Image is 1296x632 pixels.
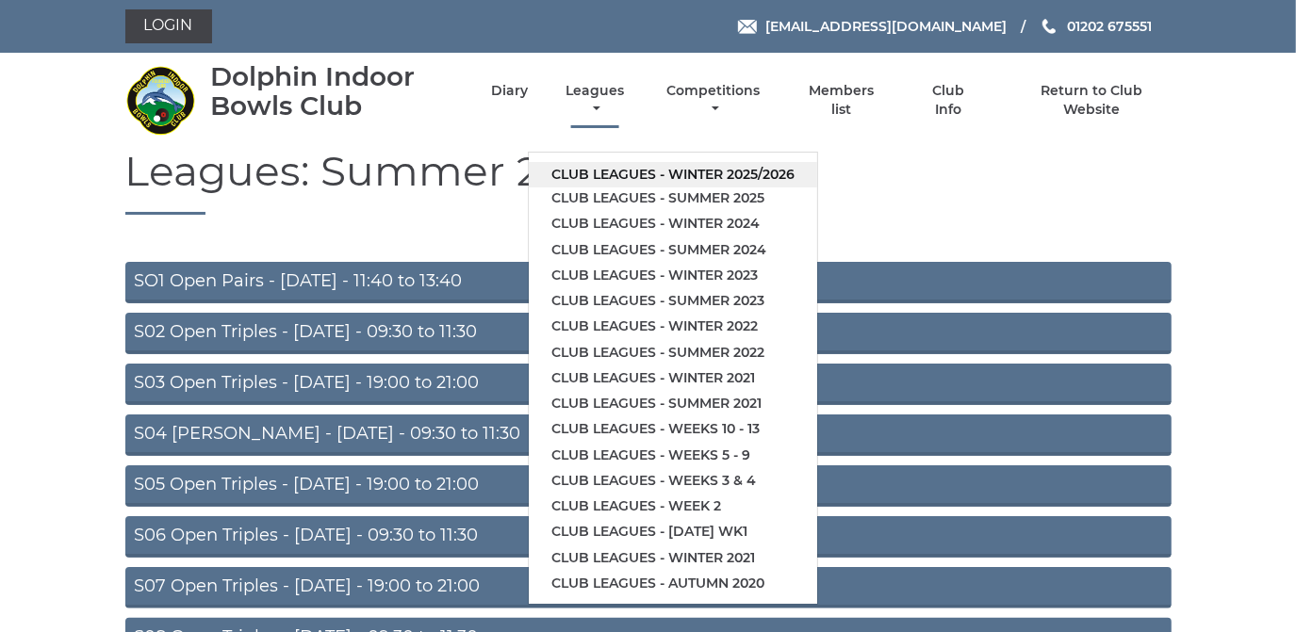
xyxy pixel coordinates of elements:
[125,9,212,43] a: Login
[1067,18,1152,35] span: 01202 675551
[125,313,1172,354] a: S02 Open Triples - [DATE] - 09:30 to 11:30
[529,288,817,314] a: Club leagues - Summer 2023
[491,82,528,100] a: Diary
[561,82,629,119] a: Leagues
[125,65,196,136] img: Dolphin Indoor Bowls Club
[663,82,765,119] a: Competitions
[529,545,817,571] a: Club leagues - Winter 2021
[529,416,817,442] a: Club leagues - Weeks 10 - 13
[529,314,817,339] a: Club leagues - Winter 2022
[797,82,884,119] a: Members list
[529,468,817,494] a: Club leagues - Weeks 3 & 4
[210,62,458,121] div: Dolphin Indoor Bowls Club
[529,162,817,187] a: Club leagues - Winter 2025/2026
[1011,82,1171,119] a: Return to Club Website
[738,20,757,34] img: Email
[529,519,817,544] a: Club leagues - [DATE] wk1
[125,364,1172,405] a: S03 Open Triples - [DATE] - 19:00 to 21:00
[529,391,817,416] a: Club leagues - Summer 2021
[125,148,1172,215] h1: Leagues: Summer 2025
[125,414,1172,456] a: S04 [PERSON_NAME] - [DATE] - 09:30 to 11:30
[1042,19,1056,34] img: Phone us
[125,465,1172,507] a: S05 Open Triples - [DATE] - 19:00 to 21:00
[529,494,817,519] a: Club leagues - Week 2
[529,211,817,236] a: Club leagues - Winter 2024
[1040,16,1152,37] a: Phone us 01202 675551
[918,82,979,119] a: Club Info
[738,16,1007,37] a: Email [EMAIL_ADDRESS][DOMAIN_NAME]
[528,152,818,605] ul: Leagues
[125,567,1172,608] a: S07 Open Triples - [DATE] - 19:00 to 21:00
[529,263,817,288] a: Club leagues - Winter 2023
[529,365,817,391] a: Club leagues - Winter 2021
[529,186,817,211] a: Club leagues - Summer 2025
[125,262,1172,303] a: SO1 Open Pairs - [DATE] - 11:40 to 13:40
[529,237,817,263] a: Club leagues - Summer 2024
[765,18,1007,35] span: [EMAIL_ADDRESS][DOMAIN_NAME]
[529,571,817,596] a: Club leagues - Autumn 2020
[529,340,817,365] a: Club leagues - Summer 2022
[125,516,1172,558] a: S06 Open Triples - [DATE] - 09:30 to 11:30
[529,443,817,468] a: Club leagues - Weeks 5 - 9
